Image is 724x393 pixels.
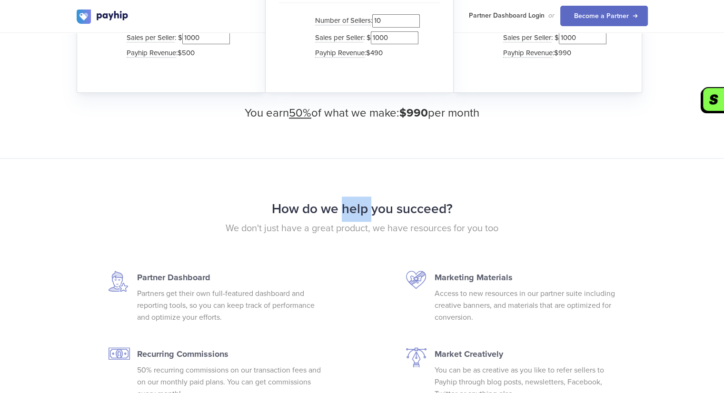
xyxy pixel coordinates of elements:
[127,33,175,42] span: Sales per Seller
[435,347,620,361] p: Market Creatively
[289,106,311,120] u: 50%
[498,46,608,60] li: :
[315,49,365,58] span: Payhip Revenue
[366,49,383,57] span: $490
[560,6,648,26] a: Become a Partner
[178,49,195,57] span: $500
[315,33,363,42] span: Sales per Seller
[77,107,648,119] h3: You earn of what we make: per month
[498,29,608,46] li: : $
[554,49,571,57] span: $990
[77,222,648,236] p: We don't just have a great product, we have resources for you too
[503,33,551,42] span: Sales per Seller
[310,12,420,29] li: :
[77,10,129,24] img: logo.svg
[315,16,371,25] span: Number of Sellers
[435,288,620,324] p: Access to new resources in our partner suite including creative banners, and materials that are o...
[137,288,323,324] p: Partners get their own full-featured dashboard and reporting tools, so you can keep track of perf...
[310,46,420,60] li: :
[406,347,427,367] img: design-icon.svg
[503,49,553,58] span: Payhip Revenue
[109,347,130,360] img: pwyw-icon.svg
[109,271,128,291] img: embed-memberships-icon.svg
[77,196,648,222] h2: How do we help you succeed?
[137,347,323,361] p: Recurring Commissions
[122,46,231,60] li: :
[122,29,231,46] li: : $
[137,271,323,284] p: Partner Dashboard
[310,29,420,46] li: : $
[399,106,428,120] span: $990
[435,271,620,284] p: Marketing Materials
[127,49,176,58] span: Payhip Revenue
[406,271,426,289] img: free-trial-icon.svg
